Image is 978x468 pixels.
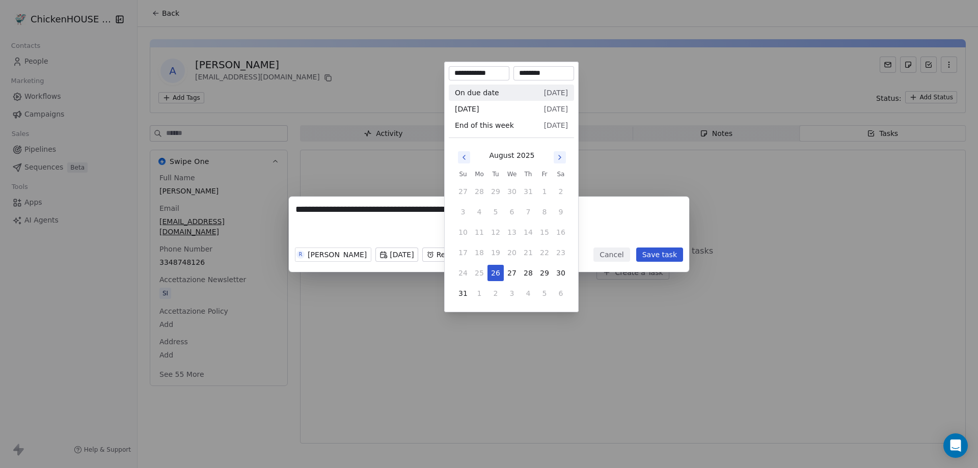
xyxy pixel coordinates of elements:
button: 31 [520,183,536,200]
button: 20 [504,244,520,261]
th: Tuesday [487,169,504,179]
button: 2 [553,183,569,200]
span: [DATE] [455,104,479,114]
button: 28 [471,183,487,200]
span: [DATE] [544,104,568,114]
th: Saturday [553,169,569,179]
button: 29 [487,183,504,200]
button: 22 [536,244,553,261]
button: 3 [504,285,520,301]
th: Friday [536,169,553,179]
button: 16 [553,224,569,240]
button: 18 [471,244,487,261]
button: 1 [471,285,487,301]
span: [DATE] [544,120,568,130]
button: 13 [504,224,520,240]
button: 10 [455,224,471,240]
button: 27 [455,183,471,200]
button: 11 [471,224,487,240]
span: [DATE] [544,88,568,98]
button: 4 [520,285,536,301]
button: 31 [455,285,471,301]
button: Go to next month [553,150,567,164]
button: 24 [455,265,471,281]
th: Monday [471,169,487,179]
button: 9 [553,204,569,220]
button: 27 [504,265,520,281]
button: 28 [520,265,536,281]
span: On due date [455,88,499,98]
button: 3 [455,204,471,220]
button: 1 [536,183,553,200]
th: Thursday [520,169,536,179]
button: 4 [471,204,487,220]
button: 6 [553,285,569,301]
button: 25 [471,265,487,281]
button: 21 [520,244,536,261]
button: 17 [455,244,471,261]
button: 19 [487,244,504,261]
button: 6 [504,204,520,220]
button: 23 [553,244,569,261]
button: Go to previous month [457,150,471,164]
button: 8 [536,204,553,220]
div: August 2025 [489,150,534,161]
th: Sunday [455,169,471,179]
button: 5 [536,285,553,301]
button: 12 [487,224,504,240]
span: End of this week [455,120,514,130]
th: Wednesday [504,169,520,179]
button: 30 [504,183,520,200]
button: 26 [487,265,504,281]
button: 14 [520,224,536,240]
button: 7 [520,204,536,220]
button: 29 [536,265,553,281]
button: 15 [536,224,553,240]
button: 30 [553,265,569,281]
button: 2 [487,285,504,301]
button: 5 [487,204,504,220]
